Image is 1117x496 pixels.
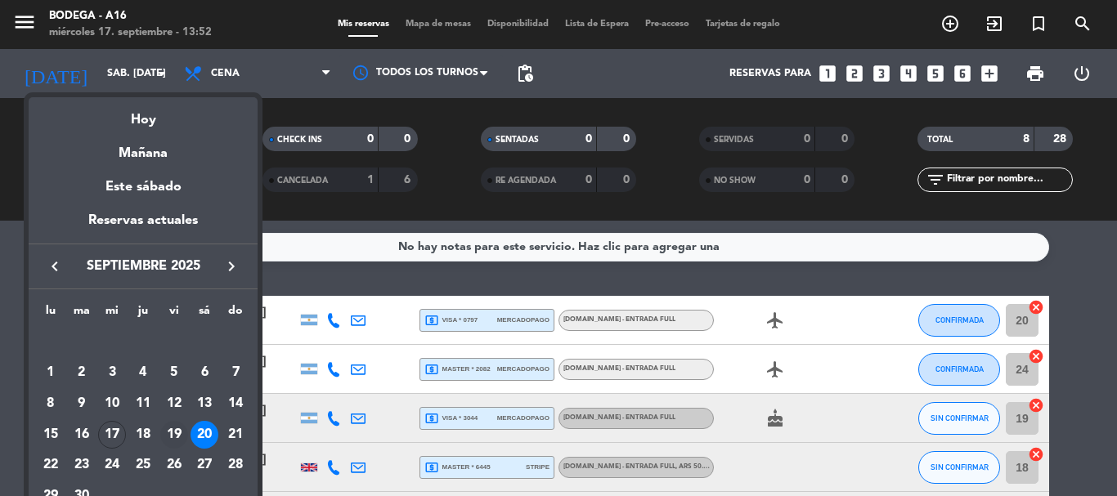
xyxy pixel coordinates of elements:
div: 24 [98,452,126,480]
div: 28 [222,452,249,480]
td: 19 de septiembre de 2025 [159,419,190,450]
td: 12 de septiembre de 2025 [159,388,190,419]
div: 27 [191,452,218,480]
th: lunes [35,302,66,327]
td: 3 de septiembre de 2025 [96,358,128,389]
td: 9 de septiembre de 2025 [66,388,97,419]
th: domingo [220,302,251,327]
td: 1 de septiembre de 2025 [35,358,66,389]
td: 23 de septiembre de 2025 [66,450,97,481]
td: 15 de septiembre de 2025 [35,419,66,450]
div: 25 [129,452,157,480]
td: 4 de septiembre de 2025 [128,358,159,389]
td: 21 de septiembre de 2025 [220,419,251,450]
div: 10 [98,390,126,418]
th: miércoles [96,302,128,327]
td: 25 de septiembre de 2025 [128,450,159,481]
div: 22 [37,452,65,480]
div: 9 [68,390,96,418]
div: 6 [191,359,218,387]
div: 1 [37,359,65,387]
div: 2 [68,359,96,387]
td: 14 de septiembre de 2025 [220,388,251,419]
div: 11 [129,390,157,418]
td: 2 de septiembre de 2025 [66,358,97,389]
td: 11 de septiembre de 2025 [128,388,159,419]
td: 28 de septiembre de 2025 [220,450,251,481]
div: 12 [160,390,188,418]
td: 8 de septiembre de 2025 [35,388,66,419]
td: 10 de septiembre de 2025 [96,388,128,419]
div: Este sábado [29,164,258,210]
span: septiembre 2025 [70,256,217,277]
div: Reservas actuales [29,210,258,244]
td: 5 de septiembre de 2025 [159,358,190,389]
div: 4 [129,359,157,387]
td: 22 de septiembre de 2025 [35,450,66,481]
td: 6 de septiembre de 2025 [190,358,221,389]
div: 20 [191,421,218,449]
td: SEP. [35,327,251,358]
div: Mañana [29,131,258,164]
div: 26 [160,452,188,480]
th: viernes [159,302,190,327]
div: Hoy [29,97,258,131]
div: 14 [222,390,249,418]
div: 17 [98,421,126,449]
td: 18 de septiembre de 2025 [128,419,159,450]
div: 7 [222,359,249,387]
div: 19 [160,421,188,449]
td: 26 de septiembre de 2025 [159,450,190,481]
td: 20 de septiembre de 2025 [190,419,221,450]
td: 17 de septiembre de 2025 [96,419,128,450]
th: jueves [128,302,159,327]
td: 13 de septiembre de 2025 [190,388,221,419]
td: 16 de septiembre de 2025 [66,419,97,450]
button: keyboard_arrow_left [40,256,70,277]
div: 23 [68,452,96,480]
div: 5 [160,359,188,387]
th: martes [66,302,97,327]
div: 8 [37,390,65,418]
th: sábado [190,302,221,327]
i: keyboard_arrow_right [222,257,241,276]
div: 3 [98,359,126,387]
div: 18 [129,421,157,449]
div: 13 [191,390,218,418]
button: keyboard_arrow_right [217,256,246,277]
div: 15 [37,421,65,449]
div: 21 [222,421,249,449]
td: 7 de septiembre de 2025 [220,358,251,389]
td: 27 de septiembre de 2025 [190,450,221,481]
td: 24 de septiembre de 2025 [96,450,128,481]
i: keyboard_arrow_left [45,257,65,276]
div: 16 [68,421,96,449]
